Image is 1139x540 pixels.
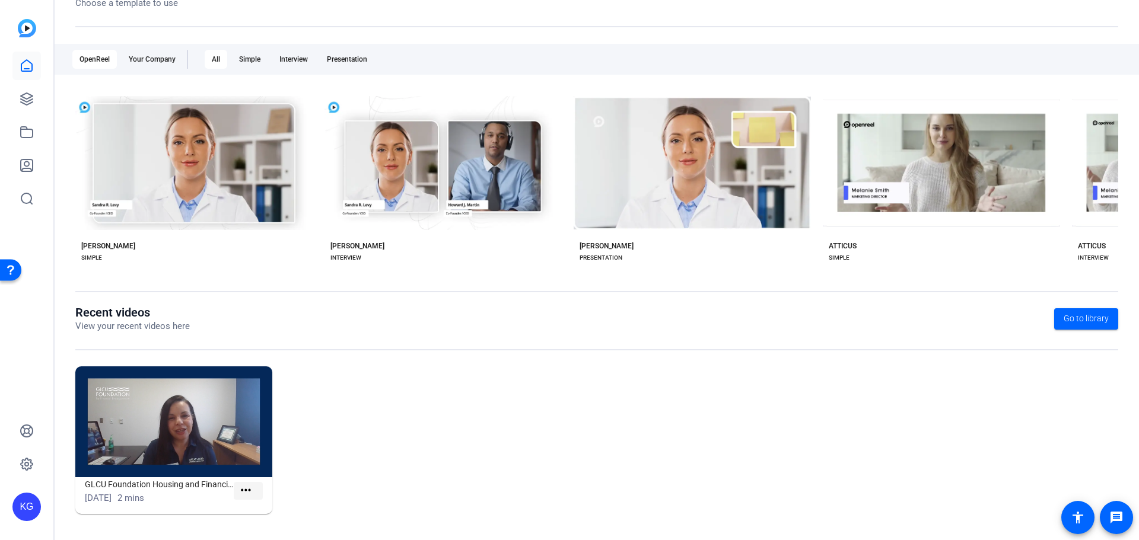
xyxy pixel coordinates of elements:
[117,493,144,503] span: 2 mins
[829,253,850,263] div: SIMPLE
[238,483,253,498] mat-icon: more_horiz
[81,253,102,263] div: SIMPLE
[205,50,227,69] div: All
[1071,510,1085,525] mat-icon: accessibility
[75,366,272,477] img: GLCU Foundation Housing and Financial Counselor Video – Jessie Flores
[1054,308,1118,330] a: Go to library
[75,305,190,319] h1: Recent videos
[272,50,315,69] div: Interview
[1064,312,1109,325] span: Go to library
[829,241,857,251] div: ATTICUS
[580,241,634,251] div: [PERSON_NAME]
[72,50,117,69] div: OpenReel
[1109,510,1124,525] mat-icon: message
[18,19,36,37] img: blue-gradient.svg
[1078,241,1106,251] div: ATTICUS
[580,253,622,263] div: PRESENTATION
[81,241,135,251] div: [PERSON_NAME]
[320,50,374,69] div: Presentation
[12,493,41,521] div: KG
[330,253,361,263] div: INTERVIEW
[75,319,190,333] p: View your recent videos here
[122,50,183,69] div: Your Company
[232,50,268,69] div: Simple
[85,493,112,503] span: [DATE]
[85,477,234,491] h1: GLCU Foundation Housing and Financial Counselor Video – [PERSON_NAME]
[1078,253,1109,263] div: INTERVIEW
[330,241,384,251] div: [PERSON_NAME]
